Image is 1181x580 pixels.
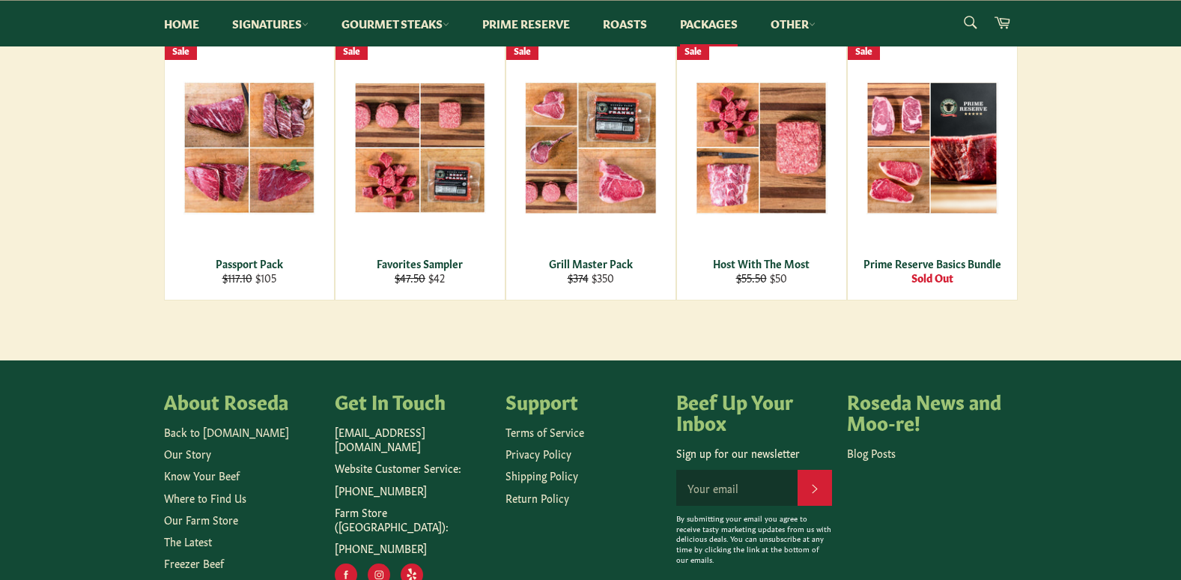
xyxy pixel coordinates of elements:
[174,256,324,271] div: Passport Pack
[164,512,238,527] a: Our Farm Store
[676,513,832,565] p: By submitting your email you agree to receive tasty marketing updates from us with delicious deal...
[164,468,240,483] a: Know Your Beef
[164,40,335,300] a: Passport Pack Passport Pack $117.10 $105
[506,468,578,483] a: Shipping Policy
[335,541,491,555] p: [PHONE_NUMBER]
[395,270,425,285] s: $47.50
[335,425,491,454] p: [EMAIL_ADDRESS][DOMAIN_NAME]
[866,82,998,214] img: Prime Reserve Basics Bundle
[217,1,324,46] a: Signatures
[467,1,585,46] a: Prime Reserve
[506,41,538,60] div: Sale
[506,446,571,461] a: Privacy Policy
[857,271,1007,285] div: Sold Out
[676,390,832,432] h4: Beef Up Your Inbox
[848,41,880,60] div: Sale
[164,555,224,570] a: Freezer Beef
[327,1,464,46] a: Gourmet Steaks
[506,424,584,439] a: Terms of Service
[665,1,753,46] a: Packages
[164,490,246,505] a: Where to Find Us
[515,271,666,285] div: $350
[336,41,368,60] div: Sale
[344,271,495,285] div: $42
[174,271,324,285] div: $105
[686,271,837,285] div: $50
[736,270,767,285] s: $55.50
[335,483,491,498] p: [PHONE_NUMBER]
[568,270,589,285] s: $374
[847,390,1003,432] h4: Roseda News and Moo-re!
[164,446,211,461] a: Our Story
[847,445,896,460] a: Blog Posts
[756,1,831,46] a: Other
[164,390,320,411] h4: About Roseda
[335,40,506,300] a: Favorites Sampler Favorites Sampler $47.50 $42
[857,256,1007,271] div: Prime Reserve Basics Bundle
[354,82,486,214] img: Favorites Sampler
[164,534,212,549] a: The Latest
[696,82,828,214] img: Host With The Most
[676,446,832,460] p: Sign up for our newsletter
[344,256,495,271] div: Favorites Sampler
[164,424,289,439] a: Back to [DOMAIN_NAME]
[515,256,666,271] div: Grill Master Pack
[847,40,1018,300] a: Prime Reserve Basics Bundle Prime Reserve Basics Bundle Sold Out
[149,1,214,46] a: Home
[506,40,676,300] a: Grill Master Pack Grill Master Pack $374 $350
[335,390,491,411] h4: Get In Touch
[686,256,837,271] div: Host With The Most
[335,461,491,475] p: Website Customer Service:
[676,470,798,506] input: Your email
[588,1,662,46] a: Roasts
[676,40,847,300] a: Host With The Most Host With The Most $55.50 $50
[183,82,315,214] img: Passport Pack
[677,41,709,60] div: Sale
[506,490,569,505] a: Return Policy
[165,41,197,60] div: Sale
[222,270,252,285] s: $117.10
[525,82,657,214] img: Grill Master Pack
[506,390,661,411] h4: Support
[335,505,491,534] p: Farm Store ([GEOGRAPHIC_DATA]):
